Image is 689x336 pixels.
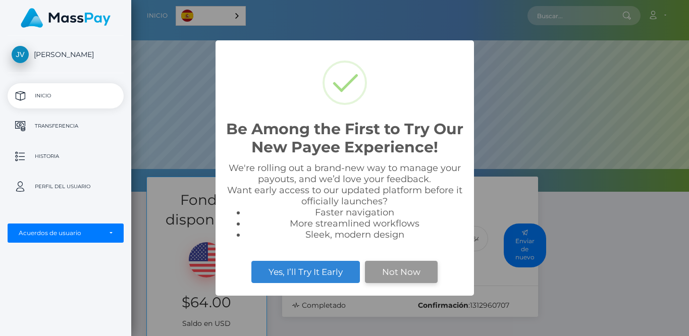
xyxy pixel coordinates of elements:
p: Perfil del usuario [12,179,120,194]
button: Yes, I’ll Try It Early [251,261,360,283]
p: Inicio [12,88,120,103]
img: MassPay [21,8,111,28]
p: Transferencia [12,119,120,134]
div: Acuerdos de usuario [19,229,101,237]
button: Not Now [365,261,438,283]
li: More streamlined workflows [246,218,464,229]
span: [PERSON_NAME] [8,50,124,59]
div: We're rolling out a brand-new way to manage your payouts, and we’d love your feedback. Want early... [226,162,464,240]
li: Faster navigation [246,207,464,218]
h2: Be Among the First to Try Our New Payee Experience! [226,120,464,156]
li: Sleek, modern design [246,229,464,240]
p: Historia [12,149,120,164]
button: Acuerdos de usuario [8,223,124,243]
